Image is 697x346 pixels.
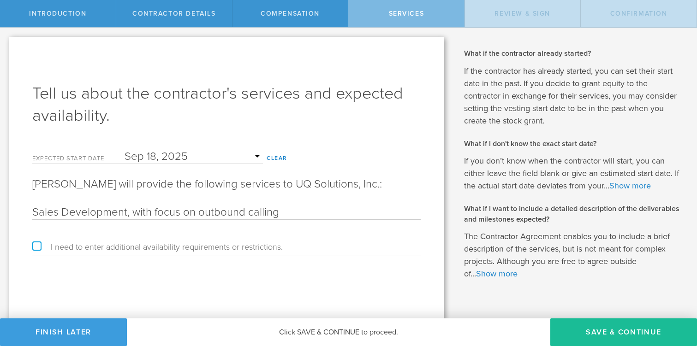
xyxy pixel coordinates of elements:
span: Confirmation [610,10,667,18]
span: Review & sign [494,10,550,18]
a: clear [267,155,287,161]
a: Show more [609,181,651,191]
span: Introduction [29,10,86,18]
label: Expected start date [32,156,125,164]
span: Services [389,10,424,18]
button: Save & Continue [550,318,697,346]
a: Show more [476,269,518,279]
span: Contractor details [132,10,216,18]
p: [PERSON_NAME] will provide the following services to UQ Solutions, Inc.: [32,177,421,192]
h2: What if I want to include a detailed description of the deliverables and milestones expected? [464,204,683,224]
p: If you don’t know when the contractor will start, you can either leave the field blank or give an... [464,155,683,192]
input: Enter brief description (e.g. web development, ux design, etc) [32,205,421,219]
h2: What if I don't know the exact start date? [464,139,683,149]
label: I need to enter additional availability requirements or restrictions. [32,243,283,251]
h1: Tell us about the contractor's services and expected availability. [32,82,421,127]
div: Click SAVE & CONTINUE to proceed. [127,318,550,346]
p: If the contractor has already started, you can set their start date in the past. If you decide to... [464,65,683,127]
span: Compensation [261,10,320,18]
p: The Contractor Agreement enables you to include a brief description of the services, but is not m... [464,230,683,280]
h2: What if the contractor already started? [464,48,683,59]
